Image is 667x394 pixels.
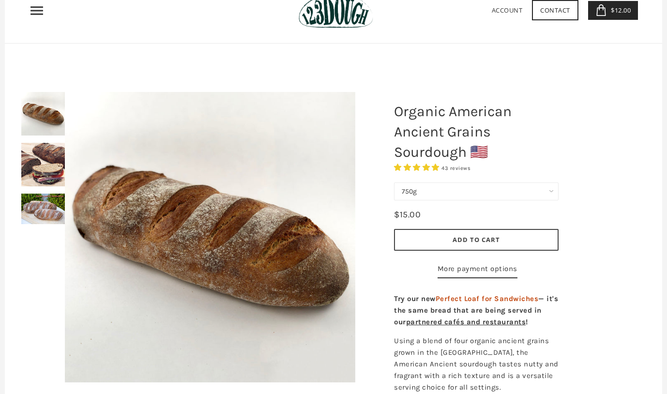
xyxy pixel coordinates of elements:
span: Add to Cart [453,235,500,244]
span: Using a blend of four organic ancient grains grown in the [GEOGRAPHIC_DATA], the American Ancient... [394,336,559,392]
div: $15.00 [394,208,421,222]
nav: Primary [29,3,45,18]
span: 4.93 stars [394,163,441,172]
h1: Organic American Ancient Grains Sourdough 🇺🇸 [387,96,566,167]
span: Perfect Loaf for Sandwiches [436,294,539,303]
a: Account [492,6,523,15]
img: Organic American Ancient Grains Sourdough 🇺🇸 [21,194,65,224]
img: Organic American Ancient Grains Sourdough 🇺🇸 [65,92,355,382]
img: Organic American Ancient Grains Sourdough 🇺🇸 [21,92,65,136]
strong: Try our new — it's the same bread that are being served in our ! [394,294,558,326]
span: 43 reviews [441,165,470,171]
span: $12.00 [608,6,631,15]
img: Organic American Ancient Grains Sourdough 🇺🇸 [21,143,65,186]
a: $12.00 [588,1,638,20]
button: Add to Cart [394,229,559,251]
a: partnered cafés and restaurants [406,318,526,326]
a: More payment options [438,263,517,278]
